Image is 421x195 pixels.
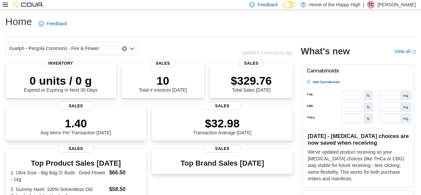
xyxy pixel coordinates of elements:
[283,1,297,8] input: Dark Mode
[43,59,79,67] span: Inventory
[109,185,141,193] dd: $58.50
[309,1,360,9] p: Home of the Happy High
[301,46,350,57] h2: What's new
[109,169,141,177] dd: $66.50
[308,149,409,182] p: We've updated product receiving so your [MEDICAL_DATA] choices (like THCa or CBG) stay visible fo...
[9,44,99,52] span: Guelph - Pergola Commons - Fire & Flower
[412,50,416,54] svg: External link
[5,15,32,28] h1: Home
[57,102,95,110] span: Sales
[13,1,43,8] img: Cova
[129,46,134,51] button: Open list of options
[394,49,416,54] a: View allExternal link
[368,1,373,9] span: TC
[257,1,278,8] span: Feedback
[193,117,252,135] div: Transaction Average [DATE]
[11,169,106,183] dt: 1. Ultra Sour - Big Bag O' Buds - Dried Flower - 14g
[180,159,264,167] h3: Top Brand Sales [DATE]
[231,74,272,87] p: $329.76
[367,1,375,9] div: Taylor Corbett
[47,20,67,27] span: Feedback
[204,145,241,153] span: Sales
[57,145,95,153] span: Sales
[150,59,175,67] span: Sales
[24,74,98,93] div: Expired or Expiring in Next 30 Days
[377,1,416,9] p: [PERSON_NAME]
[204,102,241,110] span: Sales
[239,59,264,67] span: Sales
[36,17,70,30] a: Feedback
[308,133,409,146] h3: [DATE] - [MEDICAL_DATA] choices are now saved when receiving
[139,74,187,93] div: Total # Invoices [DATE]
[41,117,111,135] div: Avg Items Per Transaction [DATE]
[41,117,111,130] p: 1.40
[231,74,272,93] div: Total Sales [DATE]
[241,50,293,55] p: Updated 2 minute(s) ago
[11,159,141,167] h3: Top Product Sales [DATE]
[24,74,98,87] p: 0 units / 0 g
[122,46,127,51] button: Clear input
[139,74,187,87] p: 10
[283,8,284,9] span: Dark Mode
[363,1,364,9] p: |
[193,117,252,130] p: $32.98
